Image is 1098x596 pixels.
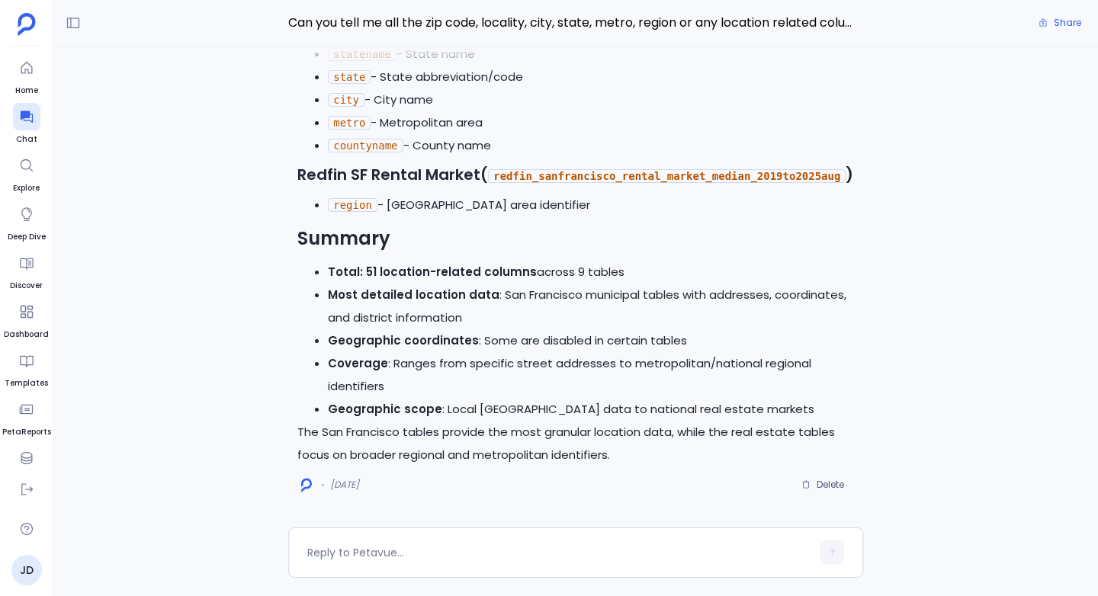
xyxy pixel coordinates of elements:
[297,163,854,187] h3: ( )
[328,352,854,398] li: : Ranges from specific street addresses to metropolitan/national regional identifiers
[4,328,49,341] span: Dashboard
[328,70,371,84] code: state
[297,164,480,185] strong: Redfin SF Rental Market
[328,261,854,284] li: across 9 tables
[328,398,854,421] li: : Local [GEOGRAPHIC_DATA] data to national real estate markets
[13,103,40,146] a: Chat
[301,478,312,492] img: logo
[328,139,403,152] code: countyname
[328,284,854,329] li: : San Francisco municipal tables with addresses, coordinates, and district information
[5,347,48,389] a: Templates
[328,88,854,111] li: - City name
[328,116,371,130] code: metro
[817,479,844,491] span: Delete
[7,444,46,487] a: Data Hub
[11,555,42,585] a: JD
[13,133,40,146] span: Chat
[2,426,51,438] span: PetaReports
[328,355,388,371] strong: Coverage
[5,377,48,389] span: Templates
[288,13,863,33] span: Can you tell me all the zip code, locality, city, state, metro, region or any location related co...
[18,13,36,36] img: petavue logo
[2,396,51,438] a: PetaReports
[328,111,854,134] li: - Metropolitan area
[328,194,854,216] li: - [GEOGRAPHIC_DATA] area identifier
[328,287,499,303] strong: Most detailed location data
[328,134,854,157] li: - County name
[13,54,40,97] a: Home
[13,85,40,97] span: Home
[1054,17,1081,29] span: Share
[328,66,854,88] li: - State abbreviation/code
[1029,12,1090,34] button: Share
[8,200,46,243] a: Deep Dive
[328,264,537,280] strong: Total: 51 location-related columns
[10,249,43,292] a: Discover
[330,479,359,491] span: [DATE]
[8,231,46,243] span: Deep Dive
[13,152,40,194] a: Explore
[791,473,854,496] button: Delete
[328,198,377,212] code: region
[297,421,854,466] p: The San Francisco tables provide the most granular location data, while the real estate tables fo...
[328,332,479,348] strong: Geographic coordinates
[13,182,40,194] span: Explore
[328,93,364,107] code: city
[328,329,854,352] li: : Some are disabled in certain tables
[488,169,846,183] code: redfin_sanfrancisco_rental_market_median_2019to2025aug
[297,226,390,251] strong: Summary
[328,401,442,417] strong: Geographic scope
[10,280,43,292] span: Discover
[4,298,49,341] a: Dashboard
